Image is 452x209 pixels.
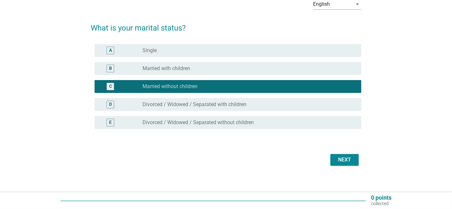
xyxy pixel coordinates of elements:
h2: What is your marital status? [91,16,361,34]
div: English [313,1,330,7]
div: E [109,119,112,126]
div: B [109,65,112,72]
div: Next [336,156,354,164]
button: Next [330,154,359,166]
label: Married with children [143,65,190,72]
label: Married without children [143,83,198,90]
div: D [109,101,112,108]
p: collected [371,201,392,206]
label: Divorced / Widowed / Separated with children [143,101,246,108]
label: Divorced / Widowed / Separated without children [143,119,254,126]
label: Single [143,47,157,54]
p: 0 points [371,195,392,201]
i: arrow_drop_down [354,0,361,8]
div: C [109,83,112,90]
div: A [109,47,112,54]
